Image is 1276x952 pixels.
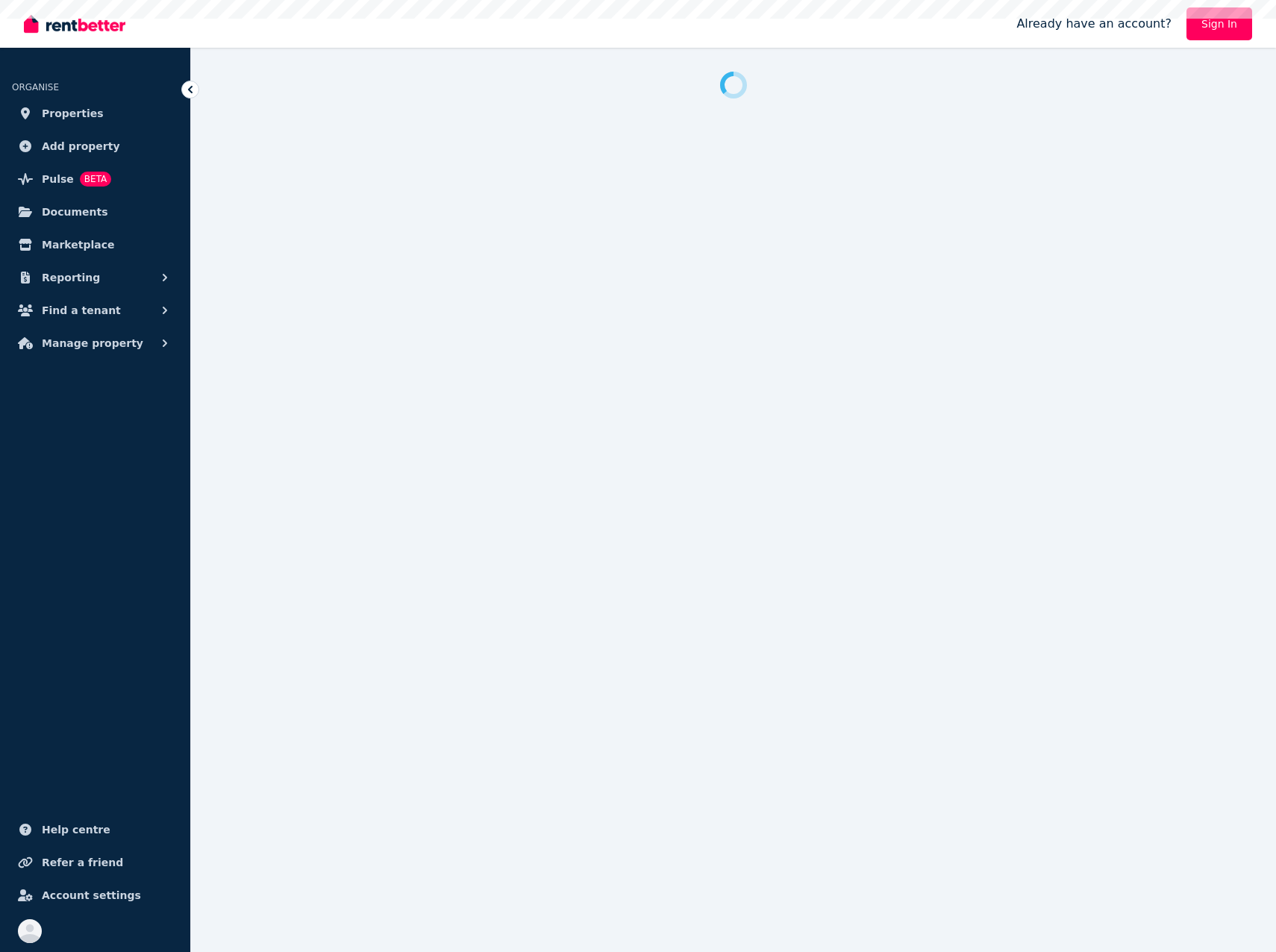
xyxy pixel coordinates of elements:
[80,172,111,187] span: BETA
[12,295,178,325] button: Find a tenant
[1186,7,1252,40] a: Sign In
[42,104,104,122] span: Properties
[42,301,121,319] span: Find a tenant
[42,236,114,254] span: Marketplace
[12,848,178,877] a: Refer a friend
[42,854,123,871] span: Refer a friend
[1016,15,1172,33] span: Already have an account?
[42,886,141,904] span: Account settings
[42,269,100,286] span: Reporting
[42,334,143,352] span: Manage property
[12,197,178,227] a: Documents
[12,815,178,845] a: Help centre
[42,170,74,188] span: Pulse
[12,263,178,292] button: Reporting
[42,821,110,839] span: Help centre
[12,328,178,358] button: Manage property
[12,164,178,194] a: PulseBETA
[12,131,178,161] a: Add property
[24,13,125,35] img: RentBetter
[42,203,108,221] span: Documents
[42,137,120,155] span: Add property
[12,82,59,93] span: ORGANISE
[12,98,178,128] a: Properties
[12,880,178,910] a: Account settings
[12,230,178,260] a: Marketplace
